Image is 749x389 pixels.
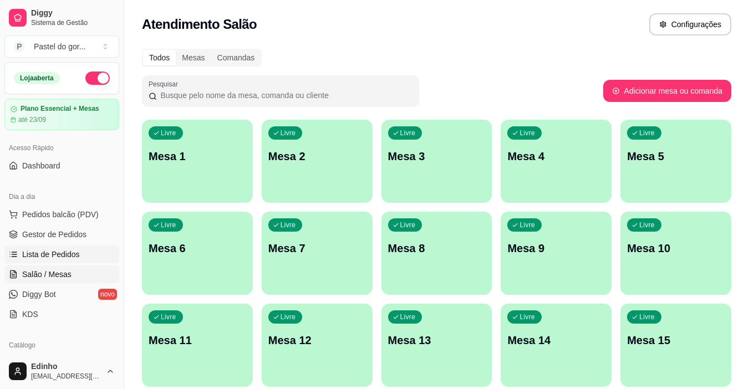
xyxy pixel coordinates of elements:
[4,139,119,157] div: Acesso Rápido
[22,160,60,171] span: Dashboard
[22,249,80,260] span: Lista de Pedidos
[620,120,731,203] button: LivreMesa 5
[149,79,182,89] label: Pesquisar
[4,336,119,354] div: Catálogo
[4,305,119,323] a: KDS
[381,212,492,295] button: LivreMesa 8
[388,149,486,164] p: Mesa 3
[268,240,366,256] p: Mesa 7
[149,240,246,256] p: Mesa 6
[4,188,119,206] div: Dia a dia
[519,313,535,321] p: Livre
[268,149,366,164] p: Mesa 2
[400,313,416,321] p: Livre
[519,129,535,137] p: Livre
[281,221,296,229] p: Livre
[142,212,253,295] button: LivreMesa 6
[22,309,38,320] span: KDS
[149,332,246,348] p: Mesa 11
[262,120,373,203] button: LivreMesa 2
[85,71,110,85] button: Alterar Status
[620,212,731,295] button: LivreMesa 10
[281,129,296,137] p: Livre
[4,4,119,31] a: DiggySistema de Gestão
[142,16,257,33] h2: Atendimento Salão
[507,332,605,348] p: Mesa 14
[22,269,72,280] span: Salão / Mesas
[22,289,56,300] span: Diggy Bot
[211,50,261,65] div: Comandas
[501,212,612,295] button: LivreMesa 9
[639,129,655,137] p: Livre
[21,105,99,113] article: Plano Essencial + Mesas
[262,304,373,387] button: LivreMesa 12
[519,221,535,229] p: Livre
[14,72,60,84] div: Loja aberta
[14,41,25,52] span: P
[281,313,296,321] p: Livre
[381,304,492,387] button: LivreMesa 13
[4,35,119,58] button: Select a team
[31,372,101,381] span: [EMAIL_ADDRESS][DOMAIN_NAME]
[4,226,119,243] a: Gestor de Pedidos
[176,50,211,65] div: Mesas
[388,240,486,256] p: Mesa 8
[501,304,612,387] button: LivreMesa 14
[18,115,46,124] article: até 23/09
[31,362,101,372] span: Edinho
[639,221,655,229] p: Livre
[381,120,492,203] button: LivreMesa 3
[4,157,119,175] a: Dashboard
[4,358,119,385] button: Edinho[EMAIL_ADDRESS][DOMAIN_NAME]
[22,209,99,220] span: Pedidos balcão (PDV)
[161,221,176,229] p: Livre
[157,90,412,101] input: Pesquisar
[142,304,253,387] button: LivreMesa 11
[400,129,416,137] p: Livre
[22,229,86,240] span: Gestor de Pedidos
[400,221,416,229] p: Livre
[620,304,731,387] button: LivreMesa 15
[649,13,731,35] button: Configurações
[4,245,119,263] a: Lista de Pedidos
[262,212,373,295] button: LivreMesa 7
[639,313,655,321] p: Livre
[627,332,725,348] p: Mesa 15
[603,80,731,102] button: Adicionar mesa ou comanda
[4,99,119,130] a: Plano Essencial + Mesasaté 23/09
[34,41,85,52] div: Pastel do gor ...
[161,313,176,321] p: Livre
[627,149,725,164] p: Mesa 5
[4,265,119,283] a: Salão / Mesas
[268,332,366,348] p: Mesa 12
[4,206,119,223] button: Pedidos balcão (PDV)
[149,149,246,164] p: Mesa 1
[31,8,115,18] span: Diggy
[501,120,612,203] button: LivreMesa 4
[143,50,176,65] div: Todos
[4,285,119,303] a: Diggy Botnovo
[388,332,486,348] p: Mesa 13
[627,240,725,256] p: Mesa 10
[507,149,605,164] p: Mesa 4
[161,129,176,137] p: Livre
[31,18,115,27] span: Sistema de Gestão
[507,240,605,256] p: Mesa 9
[142,120,253,203] button: LivreMesa 1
